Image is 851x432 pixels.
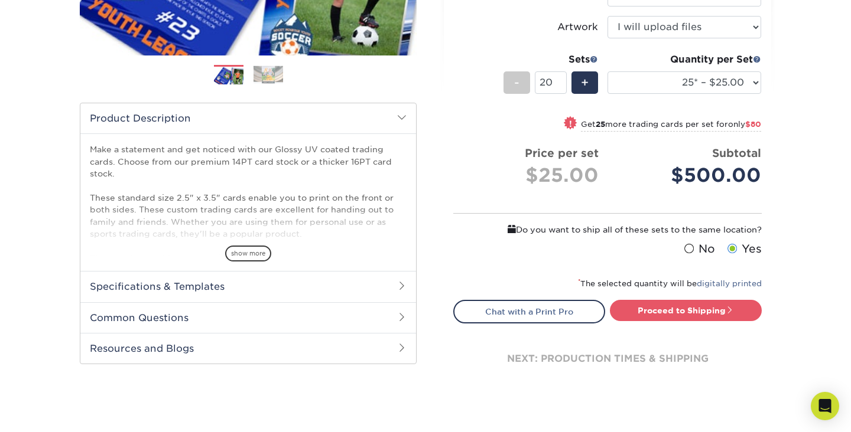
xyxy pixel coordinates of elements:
div: next: production times & shipping [453,323,762,394]
label: Yes [725,241,762,257]
h2: Product Description [80,103,416,133]
div: Sets [504,53,598,67]
iframe: Google Customer Reviews [3,396,100,428]
h2: Specifications & Templates [80,271,416,302]
span: + [581,74,589,91]
a: digitally printed [697,279,762,288]
h2: Resources and Blogs [80,333,416,364]
span: - [514,74,519,91]
div: $500.00 [616,161,761,189]
h2: Common Questions [80,302,416,333]
div: Quantity per Set [608,53,761,67]
strong: Subtotal [712,146,761,159]
div: $25.00 [463,161,599,189]
strong: Price per set [525,146,599,159]
div: Open Intercom Messenger [811,392,839,420]
small: The selected quantity will be [578,279,762,288]
div: Do you want to ship all of these sets to the same location? [453,223,762,236]
span: show more [225,246,271,261]
a: Proceed to Shipping [610,300,762,321]
strong: 25 [596,120,605,129]
div: Artwork [557,20,598,34]
small: Get more trading cards per set for [581,120,761,132]
p: Make a statement and get noticed with our Glossy UV coated trading cards. Choose from our premium... [90,143,407,288]
span: only [728,120,761,129]
a: Chat with a Print Pro [453,300,605,323]
img: Trading Cards 02 [254,66,283,84]
label: No [681,241,715,257]
span: $80 [745,120,761,129]
img: Trading Cards 01 [214,66,243,86]
span: ! [569,117,572,130]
